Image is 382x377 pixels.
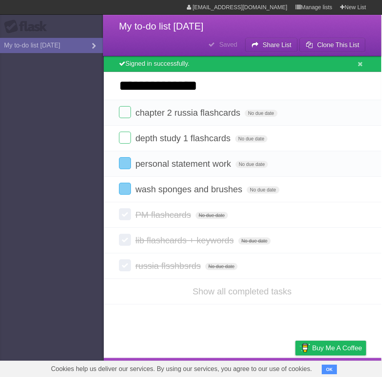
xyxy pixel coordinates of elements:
a: Developers [215,360,247,375]
span: Cookies help us deliver our services. By using our services, you agree to our use of cookies. [43,361,320,377]
div: Flask [4,20,52,34]
span: No due date [196,212,228,219]
label: Done [119,234,131,246]
a: Suggest a feature [315,360,365,375]
a: Buy me a coffee [295,341,366,355]
label: Done [119,183,131,195]
button: Clone This List [299,38,365,52]
img: Buy me a coffee [299,341,310,355]
label: Done [119,157,131,169]
b: Share List [263,41,291,48]
span: My to-do list [DATE] [119,21,204,32]
span: No due date [247,186,279,193]
span: lib flashcards + keywords [135,235,236,245]
label: Done [119,208,131,220]
label: Done [119,259,131,271]
span: No due date [205,263,238,270]
span: chapter 2 russia flashcards [135,108,242,118]
button: OK [322,365,337,374]
span: personal statement work [135,159,233,169]
b: Saved [219,41,237,48]
label: Done [119,106,131,118]
button: Share List [245,38,298,52]
span: No due date [238,237,271,245]
a: Show all completed tasks [192,286,291,296]
span: No due date [236,161,268,168]
span: No due date [235,135,267,142]
span: russia flsshbsrds [135,261,203,271]
span: Buy me a coffee [312,341,362,355]
a: Privacy [284,360,305,375]
span: PM flashcards [135,210,193,220]
b: Clone This List [317,41,359,48]
a: About [188,360,205,375]
span: depth study 1 flashcards [135,133,232,143]
div: Signed in successfully. [103,56,381,72]
span: No due date [245,110,277,117]
span: wash sponges and brushes [135,184,244,194]
label: Done [119,132,131,144]
a: Terms [257,360,275,375]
